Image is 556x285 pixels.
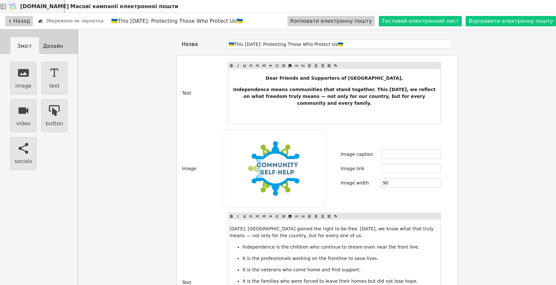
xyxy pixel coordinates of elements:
span: Independence means communities that stand together. This [DATE], we reflect on what freedom truly... [233,87,437,106]
div: socials [15,157,32,165]
p: Масові кампанії електронної пошти [70,3,178,10]
a: [DOMAIN_NAME] [7,0,65,13]
label: Text [182,90,191,97]
button: Назад [5,16,33,26]
p: Збережено як чернетка [38,18,103,24]
button: image [10,62,36,94]
div: image [15,82,32,90]
img: Image [245,141,304,196]
button: Тестовий електронний лист [379,16,462,26]
button: text [42,62,68,94]
div: text [49,82,60,90]
span: Dear Friends and Supporters of [GEOGRAPHIC_DATA], [266,75,403,81]
button: Копіювати електронну пошту [287,16,375,26]
button: Зміст [10,37,39,55]
label: Назва [182,40,198,48]
span: It is the veterans who come home and find support. [243,267,361,272]
button: Дизайн [39,37,68,55]
button: Відправити електронну пошту [466,16,556,26]
div: button [46,120,63,128]
span: It is the professionals working on the frontline to save lives. [243,256,378,261]
span: Independence is the children who continue to dream even near the front line. [243,244,419,250]
button: socials [10,137,36,170]
h1: 🇺🇦This [DATE]: Protecting Those Who Protect Us🇺🇦 [111,17,243,25]
span: It is the families who were forced to leave their homes but did not lose hope. [243,278,418,284]
label: Image [182,165,196,172]
img: Logo [8,0,18,13]
span: [DATE], [GEOGRAPHIC_DATA] gained the right to be free. [DATE], we know what that truly means — no... [230,226,435,238]
button: button [42,100,68,132]
button: video [10,100,36,132]
span: [DOMAIN_NAME] [20,3,69,10]
div: video [16,120,31,128]
label: Image width [341,180,369,186]
label: Image link [341,165,364,172]
label: Image caption [341,151,373,158]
